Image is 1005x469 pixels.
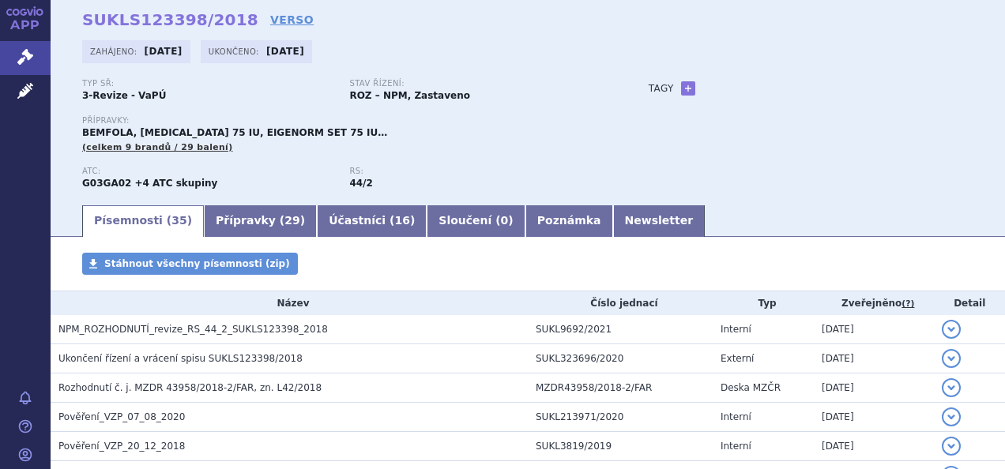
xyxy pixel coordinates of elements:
[82,79,333,88] p: Typ SŘ:
[58,411,185,422] span: Pověření_VZP_07_08_2020
[501,214,509,227] span: 0
[82,167,333,176] p: ATC:
[814,432,934,461] td: [DATE]
[814,344,934,373] td: [DATE]
[145,46,183,57] strong: [DATE]
[58,441,185,452] span: Pověření_VZP_20_12_2018
[721,324,751,335] span: Interní
[942,407,961,426] button: detail
[942,349,961,368] button: detail
[349,178,372,189] strong: gonadotropiny ostatní, parent.
[721,382,781,393] span: Deska MZČR
[528,344,713,373] td: SUKL323696/2020
[51,291,528,315] th: Název
[90,45,140,58] span: Zahájeno:
[270,12,314,28] a: VERSO
[82,10,258,29] strong: SUKLS123398/2018
[82,116,617,126] p: Přípravky:
[104,258,290,269] span: Stáhnout všechny písemnosti (zip)
[317,205,427,237] a: Účastníci (16)
[528,432,713,461] td: SUKL3819/2019
[942,437,961,456] button: detail
[82,178,131,189] strong: MENOTROPIN (LIDSKÝ MENOPAUZÁLNÍ GONADOTROPIN)
[349,167,600,176] p: RS:
[721,353,754,364] span: Externí
[942,378,961,397] button: detail
[82,127,387,138] span: BEMFOLA, [MEDICAL_DATA] 75 IU, EIGENORM SET 75 IU…
[284,214,299,227] span: 29
[135,178,218,189] strong: +4 ATC skupiny
[814,403,934,432] td: [DATE]
[82,205,204,237] a: Písemnosti (35)
[934,291,1005,315] th: Detail
[814,291,934,315] th: Zveřejněno
[171,214,186,227] span: 35
[349,90,470,101] strong: ROZ – NPM, Zastaveno
[266,46,304,57] strong: [DATE]
[649,79,674,98] h3: Tagy
[942,320,961,339] button: detail
[528,291,713,315] th: Číslo jednací
[427,205,525,237] a: Sloučení (0)
[814,373,934,403] td: [DATE]
[721,411,751,422] span: Interní
[814,315,934,344] td: [DATE]
[901,298,914,310] abbr: (?)
[82,142,233,152] span: (celkem 9 brandů / 29 balení)
[721,441,751,452] span: Interní
[82,253,298,275] a: Stáhnout všechny písemnosti (zip)
[713,291,814,315] th: Typ
[613,205,706,237] a: Newsletter
[394,214,409,227] span: 16
[681,81,695,96] a: +
[349,79,600,88] p: Stav řízení:
[58,382,322,393] span: Rozhodnutí č. j. MZDR 43958/2018-2/FAR, zn. L42/2018
[204,205,317,237] a: Přípravky (29)
[528,373,713,403] td: MZDR43958/2018-2/FAR
[209,45,262,58] span: Ukončeno:
[528,315,713,344] td: SUKL9692/2021
[58,324,328,335] span: NPM_ROZHODNUTÍ_revize_RS_44_2_SUKLS123398_2018
[525,205,613,237] a: Poznámka
[82,90,166,101] strong: 3-Revize - VaPÚ
[58,353,303,364] span: Ukončení řízení a vrácení spisu SUKLS123398/2018
[528,403,713,432] td: SUKL213971/2020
